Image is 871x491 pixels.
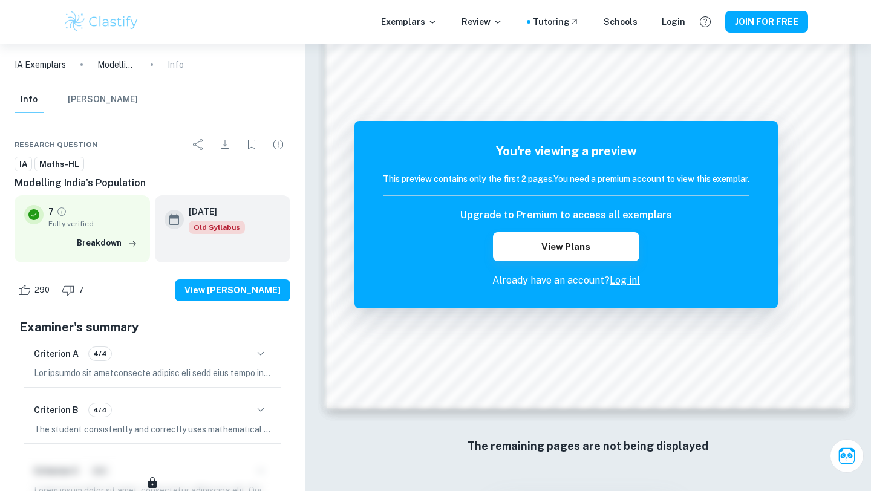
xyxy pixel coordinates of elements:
[15,157,32,172] a: IA
[59,281,91,300] div: Dislike
[74,234,140,252] button: Breakdown
[34,403,79,417] h6: Criterion B
[695,11,716,32] button: Help and Feedback
[89,405,111,415] span: 4/4
[189,221,245,234] div: Although this IA is written for the old math syllabus (last exam in November 2020), the current I...
[383,273,749,288] p: Already have an account?
[213,132,237,157] div: Download
[351,438,825,455] h6: The remaining pages are not being displayed
[97,58,136,71] p: Modelling India’s Population
[493,232,639,261] button: View Plans
[89,348,111,359] span: 4/4
[662,15,685,28] a: Login
[240,132,264,157] div: Bookmark
[15,139,98,150] span: Research question
[462,15,503,28] p: Review
[15,158,31,171] span: IA
[34,366,271,380] p: Lor ipsumdo sit ametconsecte adipisc eli sedd eius tempo incididu, utlaboree do magnaaliquae, adm...
[56,206,67,217] a: Grade fully verified
[266,132,290,157] div: Report issue
[725,11,808,33] button: JOIN FOR FREE
[604,15,638,28] a: Schools
[34,423,271,436] p: The student consistently and correctly uses mathematical notation, symbols, and terminology. Key ...
[168,58,184,71] p: Info
[34,347,79,360] h6: Criterion A
[15,281,56,300] div: Like
[28,284,56,296] span: 290
[610,275,640,286] a: Log in!
[68,86,138,113] button: [PERSON_NAME]
[63,10,140,34] img: Clastify logo
[15,58,66,71] a: IA Exemplars
[381,15,437,28] p: Exemplars
[189,221,245,234] span: Old Syllabus
[533,15,579,28] a: Tutoring
[35,158,83,171] span: Maths-HL
[19,318,285,336] h5: Examiner's summary
[460,208,672,223] h6: Upgrade to Premium to access all exemplars
[830,439,864,473] button: Ask Clai
[383,172,749,186] h6: This preview contains only the first 2 pages. You need a premium account to view this exemplar.
[186,132,210,157] div: Share
[15,86,44,113] button: Info
[48,218,140,229] span: Fully verified
[34,157,84,172] a: Maths-HL
[175,279,290,301] button: View [PERSON_NAME]
[72,284,91,296] span: 7
[48,205,54,218] p: 7
[189,205,235,218] h6: [DATE]
[383,142,749,160] h5: You're viewing a preview
[15,176,290,190] h6: Modelling India’s Population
